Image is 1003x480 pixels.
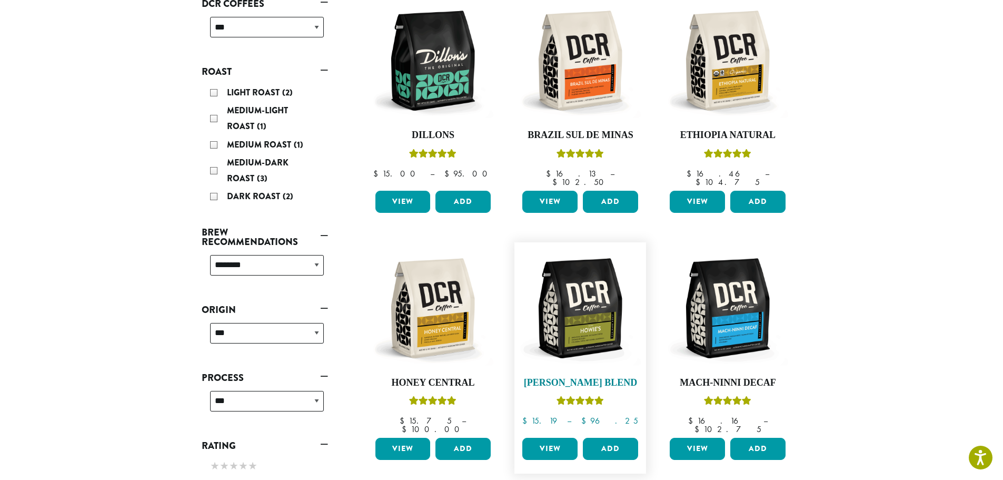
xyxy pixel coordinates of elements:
[583,191,638,213] button: Add
[373,168,382,179] span: $
[373,377,494,389] h4: Honey Central
[667,377,788,389] h4: Mach-Ninni Decaf
[667,248,788,369] img: DCR-12oz-Mach-Ninni-Decaf-Stock-scaled.png
[552,177,561,188] span: $
[546,168,555,179] span: $
[552,177,609,188] bdi: 102.50
[610,168,614,179] span: –
[688,415,753,426] bdi: 16.16
[581,415,590,426] span: $
[229,458,239,474] span: ★
[283,190,293,202] span: (2)
[375,438,431,460] a: View
[583,438,638,460] button: Add
[444,168,492,179] bdi: 95.00
[372,248,493,369] img: DCR-12oz-Honey-Central-Stock-scaled.png
[202,223,328,251] a: Brew Recommendations
[202,437,328,455] a: Rating
[567,415,571,426] span: –
[220,458,229,474] span: ★
[730,191,786,213] button: Add
[730,438,786,460] button: Add
[430,168,434,179] span: –
[696,177,760,188] bdi: 104.75
[248,458,257,474] span: ★
[688,415,697,426] span: $
[704,148,751,163] div: Rated 5.00 out of 5
[202,81,328,211] div: Roast
[670,191,725,213] a: View
[435,438,491,460] button: Add
[227,139,294,151] span: Medium Roast
[687,168,696,179] span: $
[282,86,293,99] span: (2)
[409,395,456,410] div: Rated 5.00 out of 5
[581,415,638,426] bdi: 96.25
[202,251,328,288] div: Brew Recommendations
[520,248,641,434] a: [PERSON_NAME] BlendRated 4.67 out of 5
[400,415,409,426] span: $
[667,248,788,434] a: Mach-Ninni DecafRated 5.00 out of 5
[435,191,491,213] button: Add
[687,168,755,179] bdi: 16.46
[294,139,303,151] span: (1)
[520,377,641,389] h4: [PERSON_NAME] Blend
[694,424,761,435] bdi: 102.75
[257,120,266,132] span: (1)
[522,415,557,426] bdi: 15.19
[227,104,288,132] span: Medium-Light Roast
[202,387,328,424] div: Process
[227,86,282,99] span: Light Roast
[257,172,267,184] span: (3)
[696,177,704,188] span: $
[227,156,289,184] span: Medium-Dark Roast
[202,63,328,81] a: Roast
[202,13,328,50] div: DCR Coffees
[373,248,494,434] a: Honey CentralRated 5.00 out of 5
[557,148,604,163] div: Rated 5.00 out of 5
[546,168,600,179] bdi: 16.13
[202,301,328,319] a: Origin
[409,148,456,163] div: Rated 5.00 out of 5
[520,248,641,369] img: DCR-12oz-Howies-Stock-scaled.png
[373,168,420,179] bdi: 15.00
[375,191,431,213] a: View
[670,438,725,460] a: View
[202,455,328,479] div: Rating
[704,395,751,410] div: Rated 5.00 out of 5
[444,168,453,179] span: $
[202,319,328,356] div: Origin
[520,130,641,141] h4: Brazil Sul De Minas
[400,415,452,426] bdi: 15.75
[522,415,531,426] span: $
[202,369,328,387] a: Process
[667,130,788,141] h4: Ethiopia Natural
[763,415,768,426] span: –
[210,458,220,474] span: ★
[557,395,604,410] div: Rated 4.67 out of 5
[765,168,769,179] span: –
[402,424,411,435] span: $
[522,191,578,213] a: View
[694,424,703,435] span: $
[239,458,248,474] span: ★
[373,130,494,141] h4: Dillons
[227,190,283,202] span: Dark Roast
[402,424,464,435] bdi: 100.00
[522,438,578,460] a: View
[462,415,466,426] span: –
